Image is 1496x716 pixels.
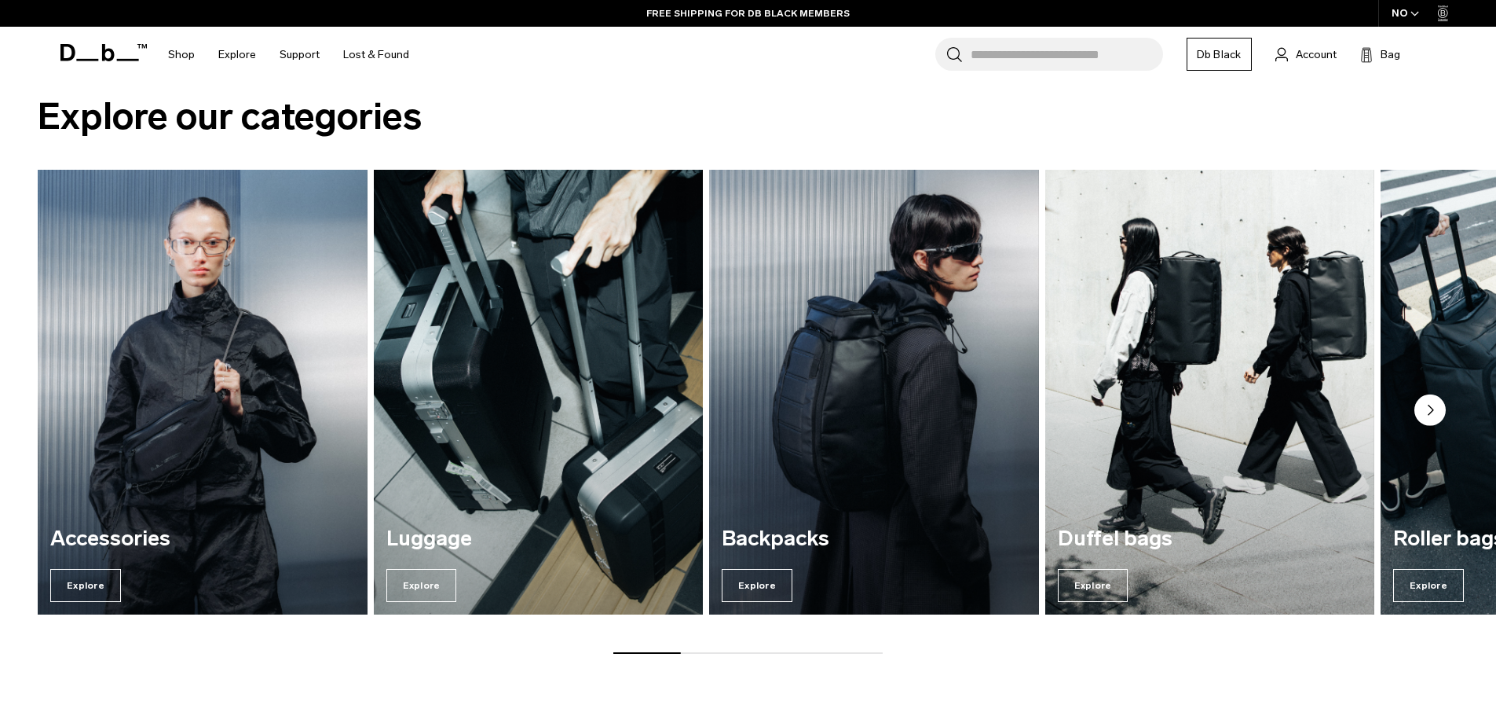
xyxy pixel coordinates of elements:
[1045,170,1375,615] a: Duffel bags Explore
[1187,38,1252,71] a: Db Black
[1381,46,1400,63] span: Bag
[50,569,121,602] span: Explore
[386,569,457,602] span: Explore
[38,89,1458,145] h2: Explore our categories
[1045,170,1375,615] div: 4 / 7
[709,170,1039,615] div: 3 / 7
[374,170,704,615] div: 2 / 7
[374,170,704,615] a: Luggage Explore
[38,170,368,615] a: Accessories Explore
[1414,395,1446,429] button: Next slide
[218,27,256,83] a: Explore
[343,27,409,83] a: Lost & Found
[1058,569,1128,602] span: Explore
[1296,46,1337,63] span: Account
[1393,569,1464,602] span: Explore
[280,27,320,83] a: Support
[1360,45,1400,64] button: Bag
[722,569,792,602] span: Explore
[646,6,850,20] a: FREE SHIPPING FOR DB BLACK MEMBERS
[386,527,691,551] h3: Luggage
[1058,527,1362,551] h3: Duffel bags
[38,170,368,615] div: 1 / 7
[709,170,1039,615] a: Backpacks Explore
[156,27,421,83] nav: Main Navigation
[168,27,195,83] a: Shop
[722,527,1026,551] h3: Backpacks
[1275,45,1337,64] a: Account
[50,527,355,551] h3: Accessories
